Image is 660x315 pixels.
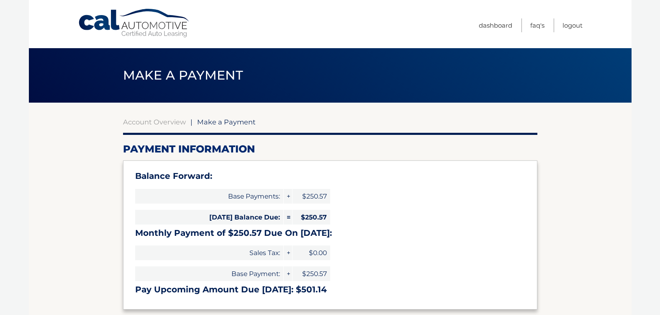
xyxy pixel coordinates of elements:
span: + [284,266,292,281]
a: Cal Automotive [78,8,191,38]
span: $0.00 [293,245,330,260]
h3: Monthly Payment of $250.57 Due On [DATE]: [135,228,525,238]
span: Sales Tax: [135,245,283,260]
h3: Balance Forward: [135,171,525,181]
span: = [284,210,292,225]
span: + [284,245,292,260]
span: Base Payment: [135,266,283,281]
h2: Payment Information [123,143,537,155]
span: [DATE] Balance Due: [135,210,283,225]
span: Base Payments: [135,189,283,204]
a: Account Overview [123,118,186,126]
span: $250.57 [293,266,330,281]
span: + [284,189,292,204]
h3: Pay Upcoming Amount Due [DATE]: $501.14 [135,284,525,295]
a: Logout [562,18,583,32]
span: $250.57 [293,210,330,225]
span: Make a Payment [197,118,256,126]
span: $250.57 [293,189,330,204]
a: Dashboard [479,18,512,32]
span: Make a Payment [123,67,243,83]
span: | [190,118,193,126]
a: FAQ's [530,18,544,32]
